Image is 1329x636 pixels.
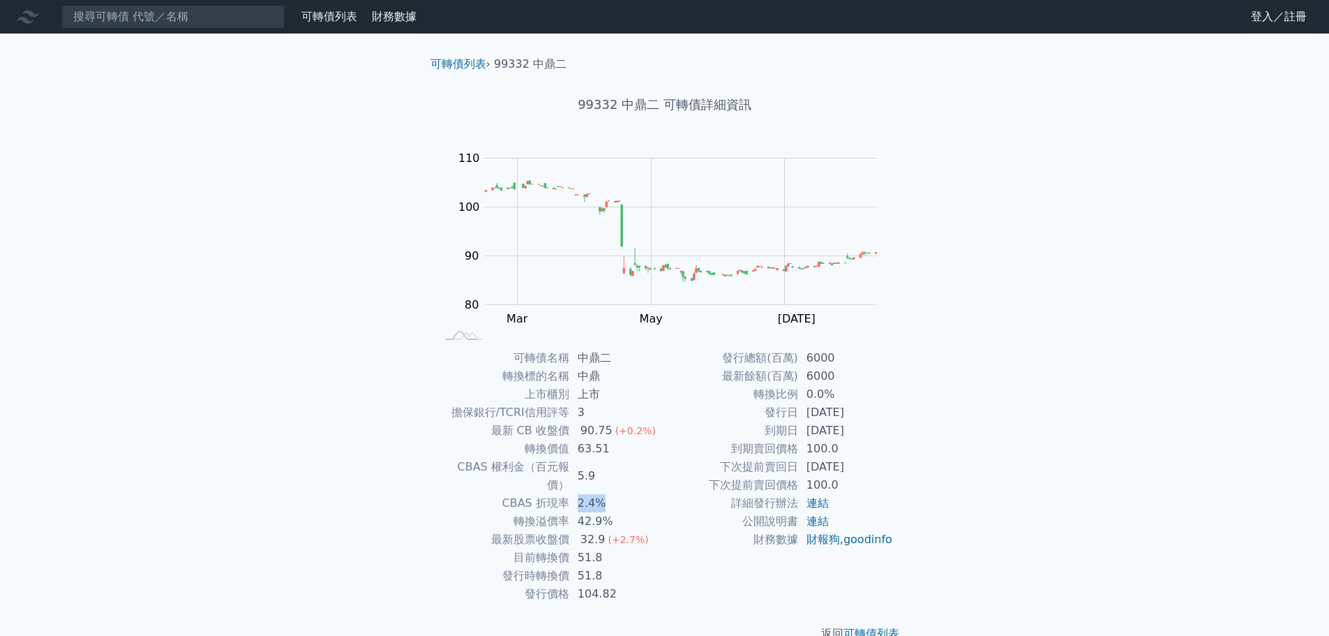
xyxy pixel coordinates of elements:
tspan: May [640,312,663,325]
iframe: Chat Widget [1259,569,1329,636]
a: 財報狗 [806,533,840,546]
td: 轉換溢價率 [436,512,569,531]
a: 連結 [806,515,829,528]
td: 42.9% [569,512,665,531]
div: 90.75 [578,422,615,440]
tspan: 90 [465,249,479,262]
td: 0.0% [798,385,894,404]
tspan: 80 [465,298,479,311]
td: 100.0 [798,476,894,494]
td: [DATE] [798,404,894,422]
td: 到期日 [665,422,798,440]
td: 最新股票收盤價 [436,531,569,549]
td: 擔保銀行/TCRI信用評等 [436,404,569,422]
td: 轉換價值 [436,440,569,458]
a: 可轉債列表 [301,10,357,23]
a: goodinfo [843,533,892,546]
td: 5.9 [569,458,665,494]
td: 中鼎 [569,367,665,385]
td: 轉換標的名稱 [436,367,569,385]
td: , [798,531,894,549]
td: 104.82 [569,585,665,603]
td: 發行價格 [436,585,569,603]
td: 51.8 [569,549,665,567]
input: 搜尋可轉債 代號／名稱 [61,5,285,29]
td: 到期賣回價格 [665,440,798,458]
div: 32.9 [578,531,608,549]
li: 99332 中鼎二 [494,56,566,73]
td: 可轉債名稱 [436,349,569,367]
td: 2.4% [569,494,665,512]
span: (+2.7%) [608,534,648,545]
tspan: Mar [506,312,528,325]
td: 100.0 [798,440,894,458]
td: 下次提前賣回日 [665,458,798,476]
td: 上市櫃別 [436,385,569,404]
td: [DATE] [798,458,894,476]
a: 連結 [806,496,829,510]
tspan: 100 [458,200,480,214]
tspan: 110 [458,151,480,165]
g: Chart [451,151,898,354]
td: CBAS 權利金（百元報價） [436,458,569,494]
td: 3 [569,404,665,422]
td: 轉換比例 [665,385,798,404]
td: 下次提前賣回價格 [665,476,798,494]
td: 51.8 [569,567,665,585]
td: 發行時轉換價 [436,567,569,585]
tspan: [DATE] [778,312,816,325]
td: 最新 CB 收盤價 [436,422,569,440]
td: 中鼎二 [569,349,665,367]
td: 6000 [798,349,894,367]
div: 聊天小工具 [1259,569,1329,636]
td: 63.51 [569,440,665,458]
td: 6000 [798,367,894,385]
td: 公開說明書 [665,512,798,531]
td: 最新餘額(百萬) [665,367,798,385]
td: [DATE] [798,422,894,440]
td: 目前轉換價 [436,549,569,567]
td: 詳細發行辦法 [665,494,798,512]
td: 財務數據 [665,531,798,549]
a: 財務數據 [372,10,416,23]
a: 登入／註冊 [1240,6,1318,28]
h1: 99332 中鼎二 可轉債詳細資訊 [419,95,910,114]
td: 發行日 [665,404,798,422]
a: 可轉債列表 [430,57,486,71]
td: 發行總額(百萬) [665,349,798,367]
li: › [430,56,490,73]
span: (+0.2%) [615,425,656,436]
td: CBAS 折現率 [436,494,569,512]
td: 上市 [569,385,665,404]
